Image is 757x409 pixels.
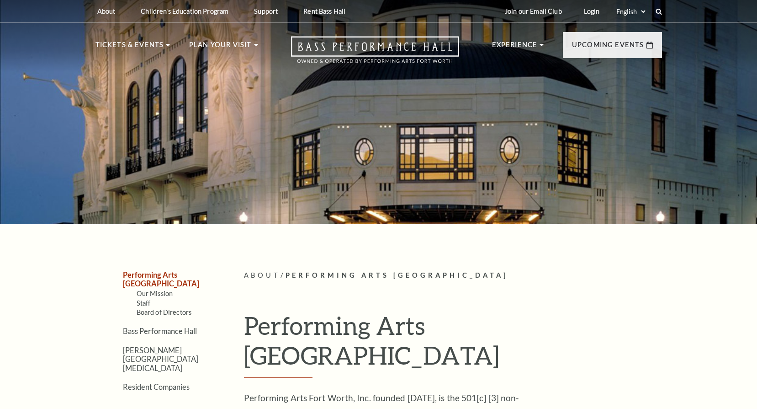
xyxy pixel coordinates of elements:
[141,7,228,15] p: Children's Education Program
[492,39,538,56] p: Experience
[614,7,647,16] select: Select:
[303,7,345,15] p: Rent Bass Hall
[97,7,116,15] p: About
[244,270,662,281] p: /
[254,7,278,15] p: Support
[137,308,192,316] a: Board of Directors
[95,39,164,56] p: Tickets & Events
[123,270,199,288] a: Performing Arts [GEOGRAPHIC_DATA]
[189,39,252,56] p: Plan Your Visit
[123,346,198,372] a: [PERSON_NAME][GEOGRAPHIC_DATA][MEDICAL_DATA]
[286,271,508,279] span: Performing Arts [GEOGRAPHIC_DATA]
[123,382,190,391] a: Resident Companies
[137,299,151,307] a: Staff
[137,290,173,297] a: Our Mission
[244,311,662,378] h1: Performing Arts [GEOGRAPHIC_DATA]
[572,39,644,56] p: Upcoming Events
[244,271,281,279] span: About
[123,327,197,335] a: Bass Performance Hall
